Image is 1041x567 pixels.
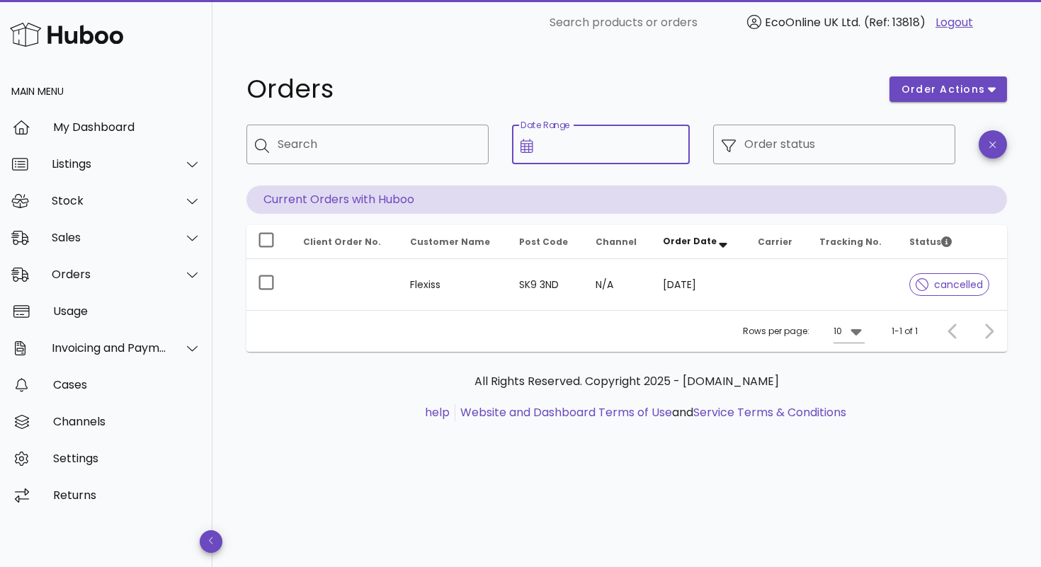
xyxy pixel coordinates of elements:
a: Service Terms & Conditions [693,404,846,420]
div: My Dashboard [53,120,201,134]
a: Logout [935,14,973,31]
span: Carrier [758,236,792,248]
th: Client Order No. [292,225,399,259]
span: Tracking No. [819,236,882,248]
span: Order Date [663,235,717,247]
li: and [455,404,846,421]
p: Current Orders with Huboo [246,185,1007,214]
div: Orders [52,268,167,281]
div: 10 [834,325,842,338]
th: Post Code [508,225,584,259]
span: Status [909,236,952,248]
span: EcoOnline UK Ltd. [765,14,860,30]
a: help [425,404,450,420]
img: Huboo Logo [10,19,123,50]
th: Status [898,225,1007,259]
td: N/A [584,259,652,310]
div: Channels [53,415,201,428]
div: Sales [52,231,167,244]
span: cancelled [916,280,983,290]
div: Settings [53,452,201,465]
div: 10Rows per page: [834,320,865,343]
button: order actions [889,76,1007,102]
div: Listings [52,157,167,171]
span: order actions [901,82,986,97]
div: Invoicing and Payments [52,341,167,355]
th: Tracking No. [808,225,899,259]
th: Carrier [746,225,807,259]
span: Customer Name [410,236,490,248]
td: SK9 3ND [508,259,584,310]
th: Customer Name [399,225,508,259]
div: Returns [53,488,201,502]
span: Channel [596,236,637,248]
span: Client Order No. [303,236,381,248]
a: Website and Dashboard Terms of Use [460,404,672,420]
span: (Ref: 13818) [864,14,926,30]
label: Date Range [520,120,570,131]
span: Post Code [519,236,568,248]
h1: Orders [246,76,872,102]
th: Channel [584,225,652,259]
p: All Rights Reserved. Copyright 2025 - [DOMAIN_NAME] [258,373,996,390]
th: Order Date: Sorted descending. Activate to remove sorting. [652,225,746,259]
div: Rows per page: [743,311,865,352]
div: Cases [53,378,201,391]
td: [DATE] [652,259,746,310]
div: 1-1 of 1 [892,325,918,338]
td: Flexiss [399,259,508,310]
div: Stock [52,194,167,207]
div: Usage [53,304,201,318]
